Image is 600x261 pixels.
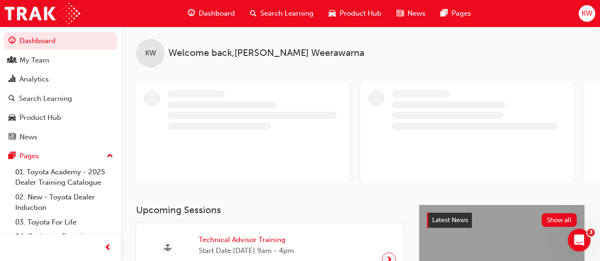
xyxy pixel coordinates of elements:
[107,150,113,162] span: up-icon
[587,229,595,236] span: 3
[19,74,49,85] div: Analytics
[4,109,117,126] a: Product Hub
[4,90,117,108] a: Search Learning
[542,213,577,227] button: Show all
[4,32,117,50] a: Dashboard
[9,56,16,65] span: people-icon
[11,229,117,244] a: 04. Customer Experience
[4,52,117,69] a: My Team
[136,205,404,216] h3: Upcoming Sessions
[582,8,592,19] span: KW
[199,234,294,245] span: Technical Advisor Training
[4,128,117,146] a: News
[568,229,591,252] iframe: Intercom live chat
[19,132,37,143] div: News
[329,8,336,19] span: car-icon
[199,245,294,256] span: Start Date: [DATE] 9am - 4pm
[19,112,61,123] div: Product Hub
[9,75,16,84] span: chart-icon
[188,8,195,19] span: guage-icon
[11,165,117,190] a: 01. Toyota Academy - 2025 Dealer Training Catalogue
[260,8,314,19] span: Search Learning
[452,8,471,19] span: Pages
[9,37,16,45] span: guage-icon
[242,4,321,23] a: search-iconSearch Learning
[441,8,448,19] span: pages-icon
[340,8,381,19] span: Product Hub
[4,147,117,165] button: Pages
[199,8,235,19] span: Dashboard
[321,4,389,23] a: car-iconProduct Hub
[4,30,117,147] button: DashboardMy TeamAnalyticsSearch LearningProduct HubNews
[9,114,16,122] span: car-icon
[407,8,425,19] span: News
[11,215,117,230] a: 03. Toyota For Life
[250,8,257,19] span: search-icon
[9,152,16,161] span: pages-icon
[389,4,433,23] a: news-iconNews
[168,48,364,59] span: Welcome back , [PERSON_NAME] Weerawarna
[164,243,171,254] span: sessionType_FACE_TO_FACE-icon
[433,4,479,23] a: pages-iconPages
[579,5,595,22] button: KW
[11,190,117,215] a: 02. New - Toyota Dealer Induction
[432,216,468,224] span: Latest News
[180,4,242,23] a: guage-iconDashboard
[19,55,49,66] div: My Team
[104,242,111,254] span: prev-icon
[397,8,404,19] span: news-icon
[9,133,16,142] span: news-icon
[19,93,72,104] div: Search Learning
[9,95,15,103] span: search-icon
[145,48,156,59] span: KW
[4,71,117,88] a: Analytics
[19,151,39,162] div: Pages
[5,3,80,24] img: Trak
[427,213,577,228] a: Latest NewsShow all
